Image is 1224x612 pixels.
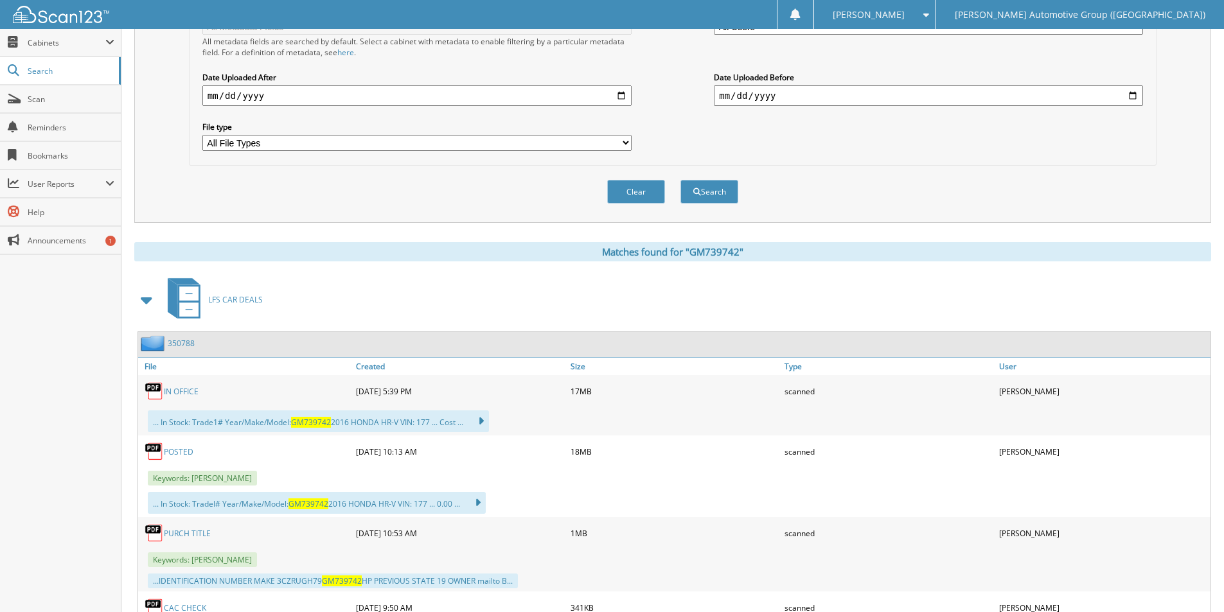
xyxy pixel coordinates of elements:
div: 17MB [567,378,782,404]
div: scanned [781,378,996,404]
span: Keywords: [PERSON_NAME] [148,552,257,567]
span: Announcements [28,235,114,246]
div: All metadata fields are searched by default. Select a cabinet with metadata to enable filtering b... [202,36,632,58]
span: [PERSON_NAME] Automotive Group ([GEOGRAPHIC_DATA]) [955,11,1205,19]
a: Type [781,358,996,375]
label: Date Uploaded Before [714,72,1143,83]
div: ... In Stock: Trade1# Year/Make/Model: 2016 HONDA HR-V VIN: 177 ... Cost ... [148,410,489,432]
span: Help [28,207,114,218]
span: GM739742 [322,575,362,586]
a: Created [353,358,567,375]
a: File [138,358,353,375]
span: [PERSON_NAME] [833,11,905,19]
a: User [996,358,1211,375]
span: GM739742 [291,417,331,428]
img: folder2.png [141,335,168,351]
span: Scan [28,94,114,105]
div: [DATE] 10:13 AM [353,439,567,464]
span: LFS CAR DEALS [208,294,263,305]
a: 350788 [168,338,195,349]
div: [PERSON_NAME] [996,439,1211,464]
div: [DATE] 10:53 AM [353,520,567,546]
div: [DATE] 5:39 PM [353,378,567,404]
a: LFS CAR DEALS [160,274,263,325]
a: here [337,47,354,58]
div: scanned [781,520,996,546]
a: IN OFFICE [164,386,199,397]
button: Clear [607,180,665,204]
div: 18MB [567,439,782,464]
div: 1MB [567,520,782,546]
img: scan123-logo-white.svg [13,6,109,23]
img: PDF.png [145,442,164,461]
span: Bookmarks [28,150,114,161]
input: start [202,85,632,106]
div: [PERSON_NAME] [996,378,1211,404]
div: [PERSON_NAME] [996,520,1211,546]
div: 1 [105,236,116,246]
button: Search [680,180,738,204]
div: ... In Stock: Tradel# Year/Make/Model: 2016 HONDA HR-V VIN: 177 ... 0.00 ... [148,492,486,514]
label: File type [202,121,632,132]
span: Keywords: [PERSON_NAME] [148,471,257,485]
span: User Reports [28,179,105,189]
span: Search [28,66,112,76]
a: Size [567,358,782,375]
div: scanned [781,439,996,464]
span: Reminders [28,122,114,133]
img: PDF.png [145,523,164,543]
div: ...IDENTIFICATION NUMBER MAKE 3CZRUGH79 HP PREVIOUS STATE 19 OWNER mailto B... [148,573,518,588]
img: PDF.png [145,381,164,401]
div: Matches found for "GM739742" [134,242,1211,261]
a: POSTED [164,446,193,457]
input: end [714,85,1143,106]
a: PURCH TITLE [164,528,211,539]
label: Date Uploaded After [202,72,632,83]
span: Cabinets [28,37,105,48]
span: GM739742 [288,498,328,509]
